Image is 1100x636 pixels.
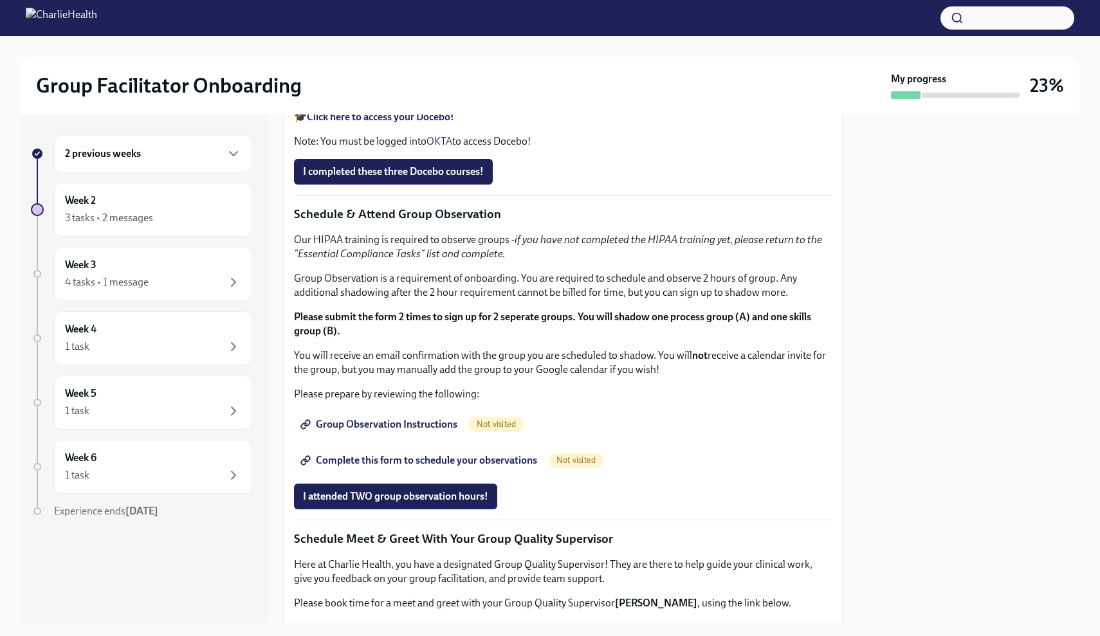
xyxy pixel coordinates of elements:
[294,159,493,185] button: I completed these three Docebo courses!
[65,451,96,465] h6: Week 6
[65,340,89,354] div: 1 task
[65,194,96,208] h6: Week 2
[65,258,96,272] h6: Week 3
[294,558,832,586] p: Here at Charlie Health, you have a designated Group Quality Supervisor! They are there to help gu...
[31,247,252,301] a: Week 34 tasks • 1 message
[65,147,141,161] h6: 2 previous weeks
[294,110,832,124] p: 🎓
[54,505,158,517] span: Experience ends
[303,490,488,503] span: I attended TWO group observation hours!
[54,135,252,172] div: 2 previous weeks
[549,455,603,465] span: Not visited
[31,311,252,365] a: Week 41 task
[31,440,252,494] a: Week 61 task
[294,596,832,610] p: Please book time for a meet and greet with your Group Quality Supervisor , using the link below.
[294,233,822,260] em: if you have not completed the HIPAA training yet, please return to the "Essential Compliance Task...
[303,418,457,431] span: Group Observation Instructions
[294,412,466,437] a: Group Observation Instructions
[294,349,832,377] p: You will receive an email confirmation with the group you are scheduled to shadow. You will recei...
[294,134,832,149] p: Note: You must be logged into to access Docebo!
[294,531,832,547] p: Schedule Meet & Greet With Your Group Quality Supervisor
[294,233,832,261] p: Our HIPAA training is required to observe groups -
[294,311,811,337] strong: Please submit the form 2 times to sign up for 2 seperate groups. You will shadow one process grou...
[469,419,524,429] span: Not visited
[294,387,832,401] p: Please prepare by reviewing the following:
[65,468,89,482] div: 1 task
[65,322,96,336] h6: Week 4
[294,271,832,300] p: Group Observation is a requirement of onboarding. You are required to schedule and observe 2 hour...
[36,73,302,98] h2: Group Facilitator Onboarding
[26,8,97,28] img: CharlieHealth
[891,72,946,86] strong: My progress
[303,165,484,178] span: I completed these three Docebo courses!
[294,484,497,509] button: I attended TWO group observation hours!
[31,376,252,430] a: Week 51 task
[426,135,452,147] a: OKTA
[65,386,96,401] h6: Week 5
[692,349,708,361] strong: not
[615,597,697,609] strong: [PERSON_NAME]
[65,275,149,289] div: 4 tasks • 1 message
[1030,74,1064,97] h3: 23%
[65,404,89,418] div: 1 task
[65,211,153,225] div: 3 tasks • 2 messages
[294,448,546,473] a: Complete this form to schedule your observations
[31,183,252,237] a: Week 23 tasks • 2 messages
[303,454,537,467] span: Complete this form to schedule your observations
[294,206,832,223] p: Schedule & Attend Group Observation
[307,111,454,123] a: Click here to access your Docebo!
[125,505,158,517] strong: [DATE]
